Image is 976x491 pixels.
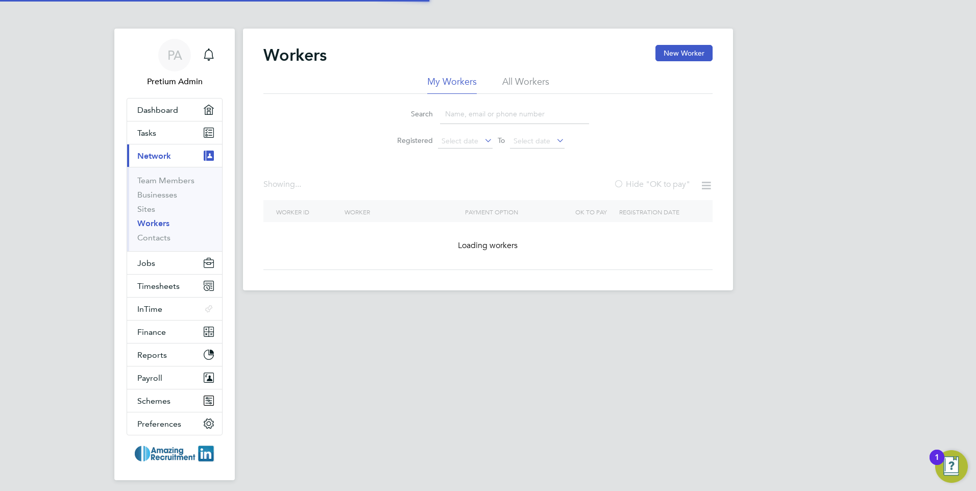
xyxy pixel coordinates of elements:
[263,45,327,65] h2: Workers
[137,105,178,115] span: Dashboard
[127,144,222,167] button: Network
[655,45,713,61] button: New Worker
[137,190,177,200] a: Businesses
[387,109,433,118] label: Search
[137,350,167,360] span: Reports
[127,167,222,251] div: Network
[137,151,171,161] span: Network
[137,419,181,429] span: Preferences
[137,304,162,314] span: InTime
[137,396,170,406] span: Schemes
[127,99,222,121] a: Dashboard
[127,366,222,389] button: Payroll
[440,104,589,124] input: Name, email or phone number
[127,321,222,343] button: Finance
[127,76,223,88] span: Pretium Admin
[127,446,223,462] a: Go to home page
[167,48,182,62] span: PA
[137,258,155,268] span: Jobs
[127,343,222,366] button: Reports
[137,373,162,383] span: Payroll
[127,121,222,144] a: Tasks
[263,179,303,190] div: Showing
[137,281,180,291] span: Timesheets
[137,233,170,242] a: Contacts
[387,136,433,145] label: Registered
[495,134,508,147] span: To
[137,327,166,337] span: Finance
[137,176,194,185] a: Team Members
[137,128,156,138] span: Tasks
[127,298,222,320] button: InTime
[135,446,215,462] img: amazing-logo-retina.png
[442,136,478,145] span: Select date
[137,204,155,214] a: Sites
[127,252,222,274] button: Jobs
[127,389,222,412] button: Schemes
[114,29,235,480] nav: Main navigation
[127,275,222,297] button: Timesheets
[935,450,968,483] button: Open Resource Center, 1 new notification
[935,457,939,471] div: 1
[614,179,690,189] label: Hide "OK to pay"
[127,39,223,88] a: PAPretium Admin
[295,179,301,189] span: ...
[502,76,549,94] li: All Workers
[427,76,477,94] li: My Workers
[137,218,169,228] a: Workers
[127,412,222,435] button: Preferences
[514,136,550,145] span: Select date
